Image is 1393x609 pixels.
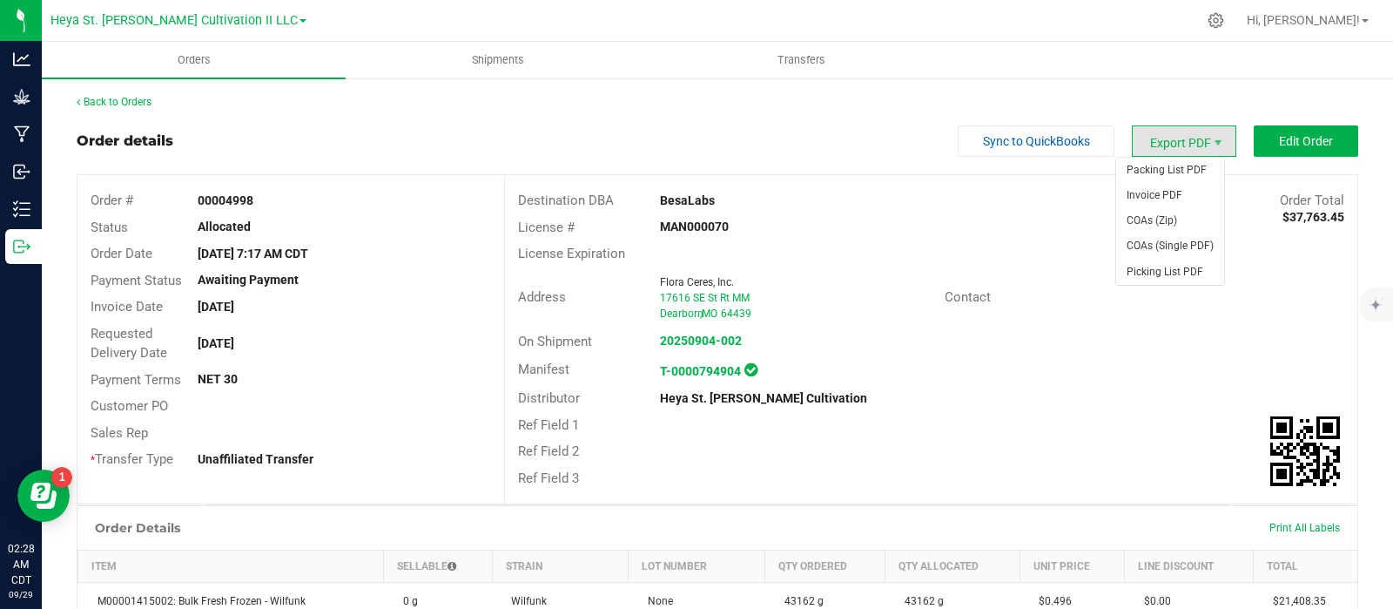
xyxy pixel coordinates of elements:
[744,361,757,379] span: In Sync
[1254,125,1358,157] button: Edit Order
[1116,183,1224,208] li: Invoice PDF
[91,398,168,414] span: Customer PO
[91,193,133,208] span: Order #
[1030,595,1072,607] span: $0.496
[346,42,649,78] a: Shipments
[51,467,72,488] iframe: Resource center unread badge
[983,134,1090,148] span: Sync to QuickBooks
[1270,416,1340,486] qrcode: 00004998
[1132,125,1236,157] li: Export PDF
[394,595,418,607] span: 0 g
[198,336,234,350] strong: [DATE]
[1135,595,1171,607] span: $0.00
[660,220,729,233] strong: MAN000070
[91,451,173,467] span: Transfer Type
[492,551,629,583] th: Strain
[518,470,579,486] span: Ref Field 3
[91,273,182,288] span: Payment Status
[8,588,34,601] p: 09/29
[198,452,313,466] strong: Unaffiliated Transfer
[885,551,1020,583] th: Qty Allocated
[518,193,614,208] span: Destination DBA
[50,13,298,28] span: Heya St. [PERSON_NAME] Cultivation II LLC
[945,289,991,305] span: Contact
[518,362,569,377] span: Manifest
[8,541,34,588] p: 02:28 AM CDT
[91,425,148,441] span: Sales Rep
[13,163,30,180] inline-svg: Inbound
[91,372,181,388] span: Payment Terms
[1125,551,1254,583] th: Line Discount
[1282,210,1344,224] strong: $37,763.45
[91,246,152,261] span: Order Date
[1269,522,1340,534] span: Print All Labels
[776,595,824,607] span: 43162 g
[1116,208,1224,233] li: COAs (Zip)
[518,246,625,261] span: License Expiration
[660,292,750,304] span: 17616 SE St Rt MM
[91,326,167,362] span: Requested Delivery Date
[1254,551,1357,583] th: Total
[502,595,547,607] span: Wilfunk
[660,276,734,288] span: Flora Ceres, Inc.
[154,52,234,68] span: Orders
[1116,233,1224,259] li: COAs (Single PDF)
[896,595,944,607] span: 43162 g
[77,131,173,152] div: Order details
[518,390,580,406] span: Distributor
[1116,158,1224,183] li: Packing List PDF
[384,551,492,583] th: Sellable
[17,470,70,522] iframe: Resource center
[42,42,346,78] a: Orders
[1279,134,1333,148] span: Edit Order
[89,595,306,607] span: M00001415002: Bulk Fresh Frozen - Wilfunk
[702,308,717,320] span: MO
[77,96,151,108] a: Back to Orders
[518,289,566,305] span: Address
[95,521,180,535] h1: Order Details
[660,391,867,405] strong: Heya St. [PERSON_NAME] Cultivation
[754,52,849,68] span: Transfers
[78,551,384,583] th: Item
[198,247,308,261] strong: [DATE] 7:17 AM CDT
[518,417,579,433] span: Ref Field 1
[660,308,703,320] span: Dearborn
[1020,551,1124,583] th: Unit Price
[518,443,579,459] span: Ref Field 2
[1205,12,1227,29] div: Manage settings
[629,551,765,583] th: Lot Number
[1247,13,1360,27] span: Hi, [PERSON_NAME]!
[649,42,953,78] a: Transfers
[198,220,251,233] strong: Allocated
[660,364,741,378] a: T-0000794904
[198,300,234,314] strong: [DATE]
[13,125,30,143] inline-svg: Manufacturing
[721,308,751,320] span: 64439
[660,334,742,348] a: 20250904-002
[91,220,128,235] span: Status
[198,372,238,386] strong: NET 30
[700,308,702,320] span: ,
[1270,416,1340,486] img: Scan me!
[660,193,715,207] strong: BesaLabs
[448,52,548,68] span: Shipments
[198,273,299,287] strong: Awaiting Payment
[1116,260,1224,285] li: Picking List PDF
[1280,193,1344,208] span: Order Total
[639,595,673,607] span: None
[13,200,30,218] inline-svg: Inventory
[13,51,30,68] inline-svg: Analytics
[958,125,1114,157] button: Sync to QuickBooks
[198,193,253,207] strong: 00004998
[518,220,575,235] span: License #
[518,334,592,349] span: On Shipment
